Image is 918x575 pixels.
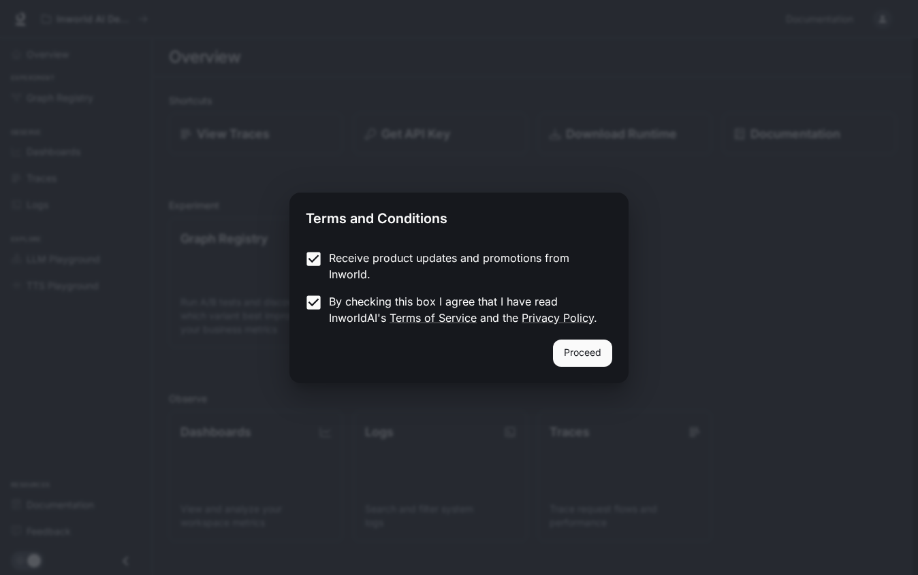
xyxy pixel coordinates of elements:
p: By checking this box I agree that I have read InworldAI's and the . [329,293,601,326]
a: Privacy Policy [522,311,594,325]
button: Proceed [553,340,612,367]
h2: Terms and Conditions [289,193,629,239]
a: Terms of Service [390,311,477,325]
p: Receive product updates and promotions from Inworld. [329,250,601,282]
